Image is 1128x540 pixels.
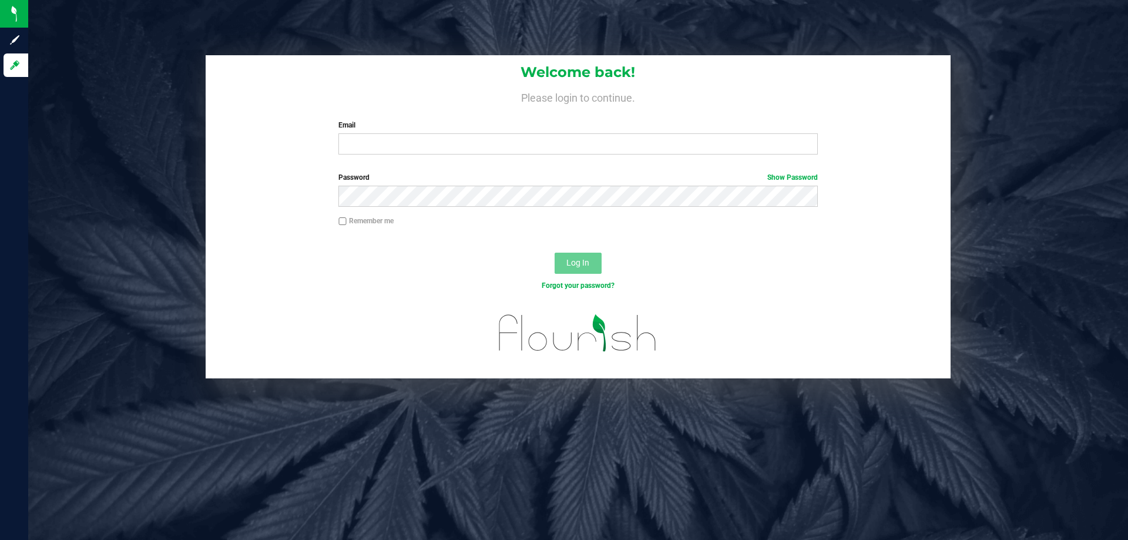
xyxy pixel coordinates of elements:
[9,59,21,71] inline-svg: Log in
[338,216,394,226] label: Remember me
[555,253,602,274] button: Log In
[338,217,347,226] input: Remember me
[542,281,615,290] a: Forgot your password?
[9,34,21,46] inline-svg: Sign up
[338,173,370,182] span: Password
[206,65,951,80] h1: Welcome back!
[566,258,589,267] span: Log In
[338,120,817,130] label: Email
[206,89,951,103] h4: Please login to continue.
[767,173,818,182] a: Show Password
[485,303,671,363] img: flourish_logo.svg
